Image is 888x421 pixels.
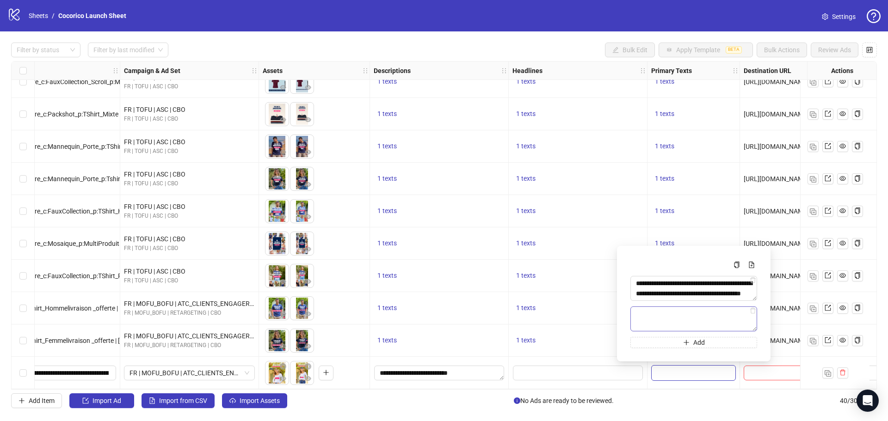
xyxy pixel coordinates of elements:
button: 1 texts [512,109,539,120]
button: 1 texts [512,206,539,217]
button: Duplicate [822,367,833,378]
li: / [52,11,55,21]
span: eye [839,78,846,85]
button: Preview [277,212,289,223]
span: eye [280,246,286,252]
span: eye [305,84,311,91]
span: 1 texts [516,304,536,311]
button: Preview [277,341,289,352]
span: export [825,305,831,311]
span: eye [839,337,846,343]
button: Preview [302,276,314,287]
div: Select row 32 [12,98,35,130]
button: Bulk Actions [757,43,807,57]
button: Preview [277,373,289,384]
span: export [825,78,831,85]
span: eye [305,311,311,317]
button: 1 texts [512,303,539,314]
button: Preview [277,179,289,190]
span: 1 texts [516,272,536,279]
img: Duplicate [810,144,816,150]
span: eye [305,278,311,285]
span: eye [305,214,311,220]
span: eye [280,116,286,123]
img: Asset 1 [265,135,289,158]
span: control [866,47,873,53]
img: Asset 2 [290,361,314,384]
button: 1 texts [512,238,539,249]
span: export [825,110,831,117]
div: FR | TOFU | ASC | CBO [124,244,255,253]
span: [URL][DOMAIN_NAME] [744,175,809,183]
span: export [825,337,831,343]
span: eye [839,143,846,149]
span: copy [854,207,861,214]
span: holder [251,67,258,74]
img: Asset 1 [265,167,289,190]
button: Preview [302,179,314,190]
span: plus [18,397,25,404]
span: holder [732,67,739,74]
img: Asset 2 [290,297,314,320]
span: [URL][DOMAIN_NAME] [744,305,809,312]
div: FR | TOFU | ASC | CBO [124,234,255,244]
span: info-circle [514,397,520,404]
span: holder [507,67,514,74]
button: Preview [302,244,314,255]
span: Add Item [29,397,55,404]
button: Duplicate [808,238,819,249]
button: 1 texts [651,141,678,152]
img: Asset 1 [265,297,289,320]
span: copy [854,272,861,279]
img: Duplicate [810,79,816,85]
div: Edit values [374,365,505,381]
span: [URL][DOMAIN_NAME] [744,78,809,85]
span: 1 texts [377,142,397,150]
span: question-circle [867,9,881,23]
span: Import Assets [240,397,280,404]
button: Import from CSV [142,393,215,408]
span: export [825,240,831,246]
span: copy [854,110,861,117]
span: Import Ad [92,397,121,404]
button: 1 texts [512,141,539,152]
span: holder [119,67,125,74]
button: Preview [302,147,314,158]
button: Apply TemplateBETA [659,43,753,57]
span: Import from CSV [159,397,207,404]
button: 1 texts [512,173,539,184]
button: Preview [277,147,289,158]
button: Duplicate [808,109,819,120]
strong: Descriptions [374,66,411,76]
span: eye [839,305,846,311]
button: Preview [302,115,314,126]
strong: Actions [831,66,853,76]
span: eye [280,278,286,285]
span: holder [739,67,745,74]
span: eye [280,311,286,317]
span: 1 texts [516,175,536,182]
span: eye [839,110,846,117]
div: Select row 33 [12,130,35,163]
span: eye [305,343,311,349]
span: 1 texts [655,110,674,117]
button: Duplicate [808,335,819,346]
button: 1 texts [374,141,401,152]
span: 1 texts [377,336,397,344]
div: FR | TOFU | ASC | CBO [124,212,255,220]
button: Preview [277,115,289,126]
strong: Destination URL [744,66,791,76]
img: Asset 2 [290,70,314,93]
button: 1 texts [374,270,401,281]
button: 1 texts [374,303,401,314]
span: 1 texts [655,142,674,150]
img: Duplicate [810,338,816,344]
button: Add Item [11,393,62,408]
span: delete [839,369,846,376]
span: close-circle [305,363,311,370]
span: holder [362,67,369,74]
span: 1 texts [655,239,674,247]
span: [URL][DOMAIN_NAME] [744,110,809,118]
span: 1 texts [516,110,536,117]
span: copy [854,143,861,149]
